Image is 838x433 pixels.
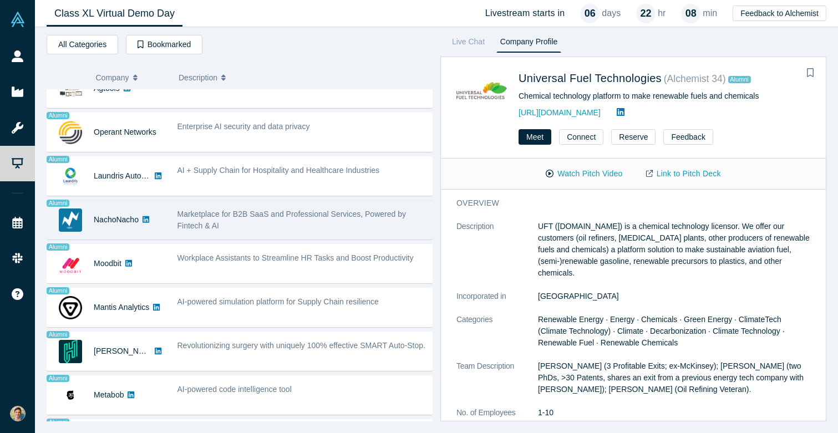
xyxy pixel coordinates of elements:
a: Link to Pitch Deck [634,164,733,184]
span: Workplace Assistants to Streamline HR Tasks and Boost Productivity [177,253,414,262]
span: AI-powered code intelligence tool [177,385,292,394]
span: AI + Supply Chain for Hospitality and Healthcare Industries [177,166,380,175]
dd: 1-10 [538,407,810,419]
div: 08 [681,4,700,23]
dt: Team Description [456,360,538,407]
dt: Incorporated in [456,291,538,314]
a: NachoNacho [94,215,139,224]
span: Alumni [47,331,69,338]
dt: Categories [456,314,538,360]
p: min [703,7,717,20]
h3: overview [456,197,795,209]
dd: [GEOGRAPHIC_DATA] [538,291,810,302]
span: Company [96,66,129,89]
p: days [602,7,621,20]
p: [PERSON_NAME] (3 Profitable Exits; ex-McKinsey); [PERSON_NAME] (two PhDs, >30 Patents, shares an ... [538,360,810,395]
a: Metabob [94,390,124,399]
dt: Description [456,221,538,291]
img: Laundris Autonomous Inventory Management's Logo [59,165,82,188]
span: Marketplace for B2B SaaS and Professional Services, Powered by Fintech & AI [177,210,406,230]
button: Meet [519,129,551,145]
img: Universal Fuel Technologies's Logo [456,69,507,120]
span: Alumni [47,156,69,163]
a: Live Chat [448,35,489,53]
button: Connect [559,129,603,145]
dt: No. of Employees [456,407,538,430]
img: Metabob's Logo [59,384,82,407]
button: Reserve [611,129,656,145]
span: Alumni [47,243,69,251]
img: Operant Networks's Logo [59,121,82,144]
span: Renewable Energy · Energy · Chemicals · Green Energy · ClimateTech (Climate Technology) · Climate... [538,315,785,347]
p: UFT ([DOMAIN_NAME]) is a chemical technology licensor. We offer our customers (oil refiners, [MED... [538,221,810,279]
p: hr [658,7,666,20]
a: Operant Networks [94,128,156,136]
img: Mantis Analytics's Logo [59,296,82,319]
img: Hubly Surgical's Logo [59,340,82,363]
span: Revolutionizing surgery with uniquely 100% effective SMART Auto-Stop. [177,341,425,350]
button: Feedback [663,129,713,145]
a: Universal Fuel Technologies [519,72,662,84]
img: Moodbit's Logo [59,252,82,276]
a: [PERSON_NAME] Surgical [94,347,188,355]
span: Enterprise AI security and data privacy [177,122,310,131]
span: Alumni [47,287,69,294]
button: Bookmarked [126,35,202,54]
button: Company [96,66,167,89]
small: ( Alchemist 34 ) [664,73,726,84]
a: Moodbit [94,259,121,268]
a: Mantis Analytics [94,303,149,312]
button: All Categories [47,35,118,54]
h4: Livestream starts in [485,8,565,18]
span: Alumni [47,375,69,382]
a: Company Profile [496,35,561,53]
img: NachoNacho's Logo [59,208,82,232]
img: Dennis Nenno's Account [10,406,26,421]
button: Feedback to Alchemist [733,6,826,21]
a: Laundris Autonomous Inventory Management [94,171,251,180]
a: [URL][DOMAIN_NAME] [519,108,601,117]
button: Description [179,66,425,89]
span: Description [179,66,217,89]
span: Alumni [47,200,69,207]
div: 22 [636,4,656,23]
span: Alumni [47,112,69,119]
a: Class XL Virtual Demo Day [47,1,182,27]
span: Alumni [728,76,751,83]
button: Watch Pitch Video [534,164,634,184]
span: AI-powered simulation platform for Supply Chain resilience [177,297,379,306]
button: Bookmark [803,65,818,81]
div: 06 [580,4,600,23]
span: Alumni [47,419,69,426]
div: Chemical technology platform to make renewable fuels and chemicals [519,90,810,102]
img: Alchemist Vault Logo [10,12,26,27]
